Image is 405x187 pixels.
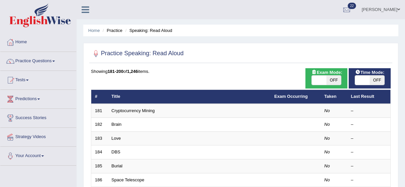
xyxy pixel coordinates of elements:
[108,69,124,74] b: 181-200
[91,159,108,173] td: 185
[91,90,108,104] th: #
[112,163,123,168] a: Burial
[91,104,108,118] td: 181
[88,28,100,33] a: Home
[0,90,76,106] a: Predictions
[112,149,121,154] a: DBS
[351,149,387,155] div: –
[91,49,184,59] h2: Practice Speaking: Read Aloud
[91,131,108,145] td: 183
[124,27,172,34] li: Speaking: Read Aloud
[112,177,145,182] a: Space Telescope
[347,90,391,104] th: Last Result
[305,68,347,89] div: Show exams occurring in exams
[370,76,384,85] span: OFF
[127,69,138,74] b: 1,246
[324,136,330,141] em: No
[91,118,108,132] td: 182
[324,177,330,182] em: No
[324,149,330,154] em: No
[108,90,271,104] th: Title
[0,71,76,88] a: Tests
[91,145,108,159] td: 184
[0,33,76,50] a: Home
[0,128,76,144] a: Strategy Videos
[309,69,345,76] span: Exam Mode:
[351,163,387,169] div: –
[348,3,356,9] span: 22
[91,68,391,75] div: Showing of items.
[324,108,330,113] em: No
[324,122,330,127] em: No
[112,136,121,141] a: Love
[101,27,122,34] li: Practice
[351,135,387,142] div: –
[351,108,387,114] div: –
[0,109,76,125] a: Success Stories
[112,108,155,113] a: Cryptocurrency Mining
[351,121,387,128] div: –
[352,69,387,76] span: Time Mode:
[91,173,108,187] td: 186
[326,76,341,85] span: OFF
[112,122,122,127] a: Brain
[324,163,330,168] em: No
[351,177,387,183] div: –
[321,90,347,104] th: Taken
[0,52,76,69] a: Practice Questions
[274,94,308,99] a: Exam Occurring
[0,147,76,163] a: Your Account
